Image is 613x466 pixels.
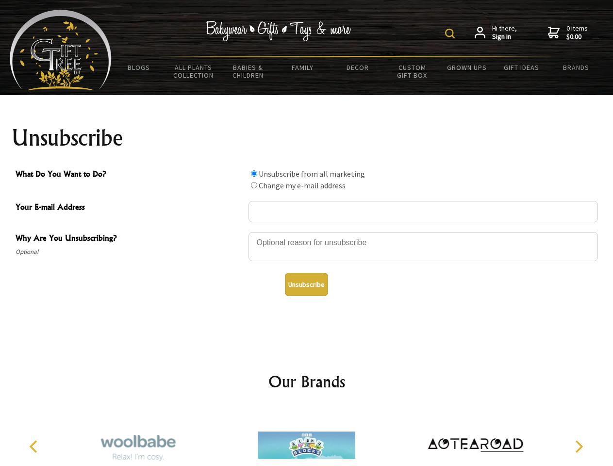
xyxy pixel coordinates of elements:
[568,436,589,457] button: Next
[494,57,549,78] a: Gift Ideas
[12,126,602,150] h1: Unsubscribe
[251,170,257,177] input: What Do You Want to Do?
[492,24,517,41] span: Hi there,
[385,57,440,85] a: Custom Gift Box
[492,33,517,41] strong: Sign in
[548,24,588,41] a: 0 items$0.00
[16,232,244,246] span: Why Are You Unsubscribing?
[549,57,604,78] a: Brands
[112,57,166,78] a: BLOGS
[19,370,594,393] h2: Our Brands
[10,10,112,90] img: Babyware - Gifts - Toys and more...
[285,273,328,296] button: Unsubscribe
[330,57,385,78] a: Decor
[166,57,221,85] a: All Plants Collection
[566,33,588,41] strong: $0.00
[566,24,588,41] span: 0 items
[259,181,346,190] label: Change my e-mail address
[445,29,455,38] img: product search
[276,57,331,78] a: Family
[206,21,351,41] img: Babywear - Gifts - Toys & more
[249,201,598,222] input: Your E-mail Address
[251,182,257,188] input: What Do You Want to Do?
[439,57,494,78] a: Grown Ups
[16,168,244,182] span: What Do You Want to Do?
[24,436,46,457] button: Previous
[16,201,244,215] span: Your E-mail Address
[249,232,598,261] textarea: Why Are You Unsubscribing?
[259,169,365,179] label: Unsubscribe from all marketing
[475,24,517,41] a: Hi there,Sign in
[16,246,244,258] span: Optional
[221,57,276,85] a: Babies & Children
